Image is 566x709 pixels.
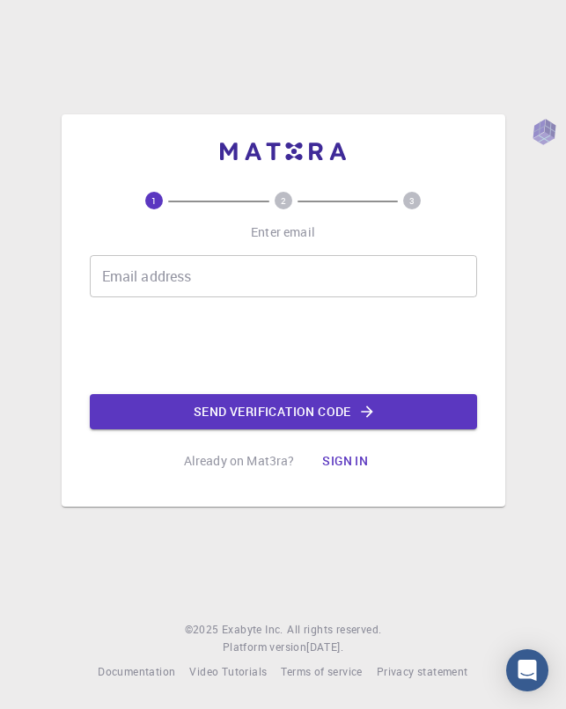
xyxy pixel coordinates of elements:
p: Already on Mat3ra? [184,452,295,470]
span: Documentation [98,664,175,678]
text: 1 [151,194,157,207]
span: © 2025 [185,621,222,639]
a: Video Tutorials [189,663,267,681]
iframe: reCAPTCHA [150,311,417,380]
button: Sign in [308,443,382,479]
span: Terms of service [281,664,362,678]
p: Enter email [251,223,315,241]
span: Privacy statement [377,664,468,678]
div: Open Intercom Messenger [506,649,548,691]
span: Platform version [223,639,306,656]
text: 3 [409,194,415,207]
a: Documentation [98,663,175,681]
span: All rights reserved. [287,621,381,639]
span: [DATE] . [306,640,343,654]
a: Privacy statement [377,663,468,681]
a: Exabyte Inc. [222,621,283,639]
span: Exabyte Inc. [222,622,283,636]
a: Terms of service [281,663,362,681]
button: Send verification code [90,394,477,429]
span: Video Tutorials [189,664,267,678]
text: 2 [281,194,286,207]
a: [DATE]. [306,639,343,656]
